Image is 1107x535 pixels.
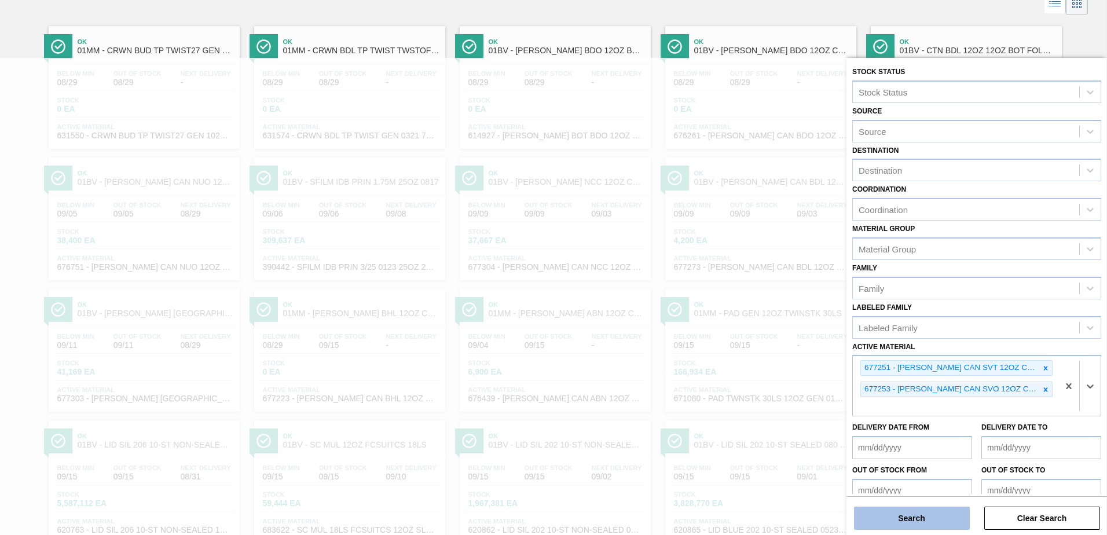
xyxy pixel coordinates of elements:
[451,17,657,149] a: ÍconeOk01BV - [PERSON_NAME] BDO 12OZ BOT SNUG 12/12 12OZ BOT 4_2ABVBelow Min08/29Out Of Stock08/2...
[981,423,1047,431] label: Delivery Date to
[900,46,1056,55] span: 01BV - CTN BDL 12OZ 12OZ BOT FOLD 20LS 2301-A
[256,39,271,54] img: Ícone
[862,17,1068,149] a: ÍconeOk01BV - CTN BDL 12OZ 12OZ BOT FOLD 20LS 2301-ABelow Min08/29Out Of Stock08/29Next Delivery-...
[859,244,916,254] div: Material Group
[852,303,912,312] label: Labeled Family
[852,436,972,459] input: mm/dd/yyyy
[859,87,907,97] div: Stock Status
[245,17,451,149] a: ÍconeOk01MM - CRWN BDL TP TWIST TWSTOFF 3-COLR 26MM COMMON GLASS BOTTLEBelow Min08/29Out Of Stock...
[873,39,888,54] img: Ícone
[40,17,245,149] a: ÍconeOk01MM - CRWN BUD TP TWIST27 GEN 1020 75# 1-COLRBelow Min08/29Out Of Stock08/29Next Delivery...
[852,107,882,115] label: Source
[861,382,1039,397] div: 677253 - [PERSON_NAME] CAN SVO 12OZ CAN PK 4/12 SLEEK 0125
[852,343,915,351] label: Active Material
[852,225,915,233] label: Material Group
[861,361,1039,375] div: 677251 - [PERSON_NAME] CAN SVT 12OZ CAN PK 4/12 SLEEK 0125
[694,46,851,55] span: 01BV - CARR BDO 12OZ CAN CAN PK 12/12 CAN CAN SLEEK
[981,479,1101,502] input: mm/dd/yyyy
[78,38,234,45] span: Ok
[51,39,65,54] img: Ícone
[859,283,884,293] div: Family
[489,46,645,55] span: 01BV - CARR BDO 12OZ BOT SNUG 12/12 12OZ BOT 4_2ABV
[981,436,1101,459] input: mm/dd/yyyy
[852,466,927,474] label: Out of Stock from
[462,39,476,54] img: Ícone
[859,323,918,332] div: Labeled Family
[859,205,908,215] div: Coordination
[668,39,682,54] img: Ícone
[694,38,851,45] span: Ok
[900,38,1056,45] span: Ok
[283,46,439,55] span: 01MM - CRWN BDL TP TWIST TWSTOFF 3-COLR 26MM COMMON GLASS BOTTLE
[981,466,1045,474] label: Out of Stock to
[489,38,645,45] span: Ok
[852,146,899,155] label: Destination
[852,479,972,502] input: mm/dd/yyyy
[283,38,439,45] span: Ok
[657,17,862,149] a: ÍconeOk01BV - [PERSON_NAME] BDO 12OZ CAN CAN PK 12/12 CAN CAN SLEEKBelow Min08/29Out Of Stock08/2...
[852,264,877,272] label: Family
[852,68,905,76] label: Stock Status
[852,423,929,431] label: Delivery Date from
[78,46,234,55] span: 01MM - CRWN BUD TP TWIST27 GEN 1020 75# 1-COLR
[859,126,886,136] div: Source
[852,185,906,193] label: Coordination
[859,166,902,175] div: Destination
